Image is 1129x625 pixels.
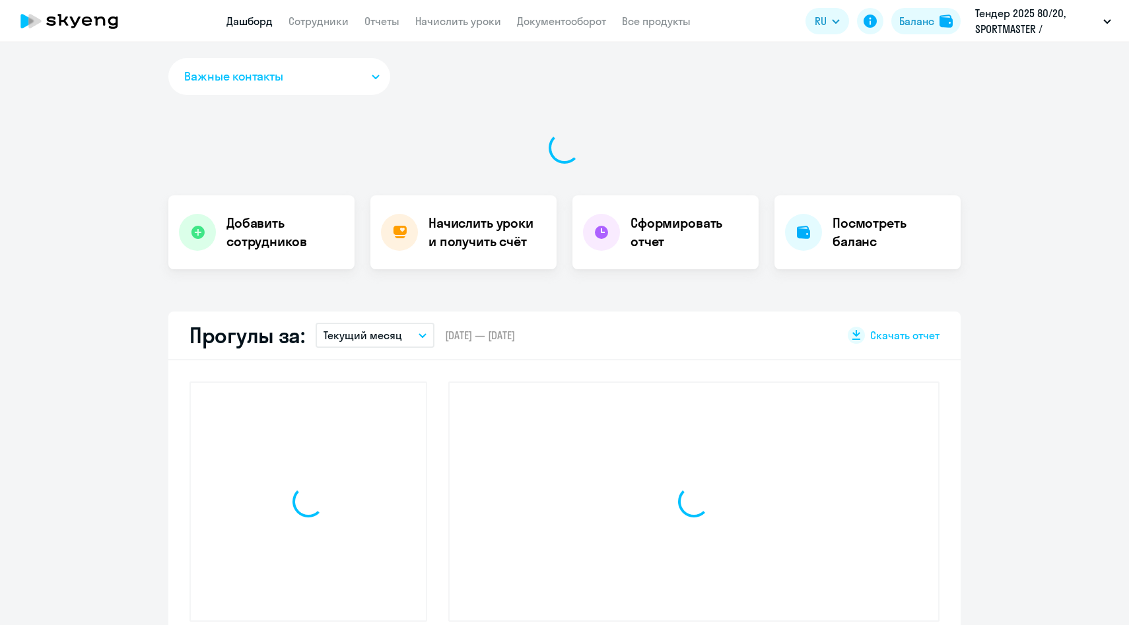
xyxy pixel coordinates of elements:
button: Тендер 2025 80/20, SPORTMASTER / Спортмастер [969,5,1118,37]
span: Скачать отчет [870,328,940,343]
h4: Сформировать отчет [631,214,748,251]
a: Отчеты [364,15,399,28]
button: RU [805,8,849,34]
p: Текущий месяц [324,327,402,343]
p: Тендер 2025 80/20, SPORTMASTER / Спортмастер [975,5,1098,37]
a: Все продукты [622,15,691,28]
a: Дашборд [226,15,273,28]
h4: Начислить уроки и получить счёт [428,214,543,251]
span: [DATE] — [DATE] [445,328,515,343]
span: Важные контакты [184,68,283,85]
a: Сотрудники [289,15,349,28]
a: Документооборот [517,15,606,28]
button: Балансbalance [891,8,961,34]
h4: Посмотреть баланс [833,214,950,251]
a: Начислить уроки [415,15,501,28]
img: balance [940,15,953,28]
span: RU [815,13,827,29]
button: Текущий месяц [316,323,434,348]
button: Важные контакты [168,58,390,95]
div: Баланс [899,13,934,29]
h2: Прогулы за: [189,322,305,348]
h4: Добавить сотрудников [226,214,344,251]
